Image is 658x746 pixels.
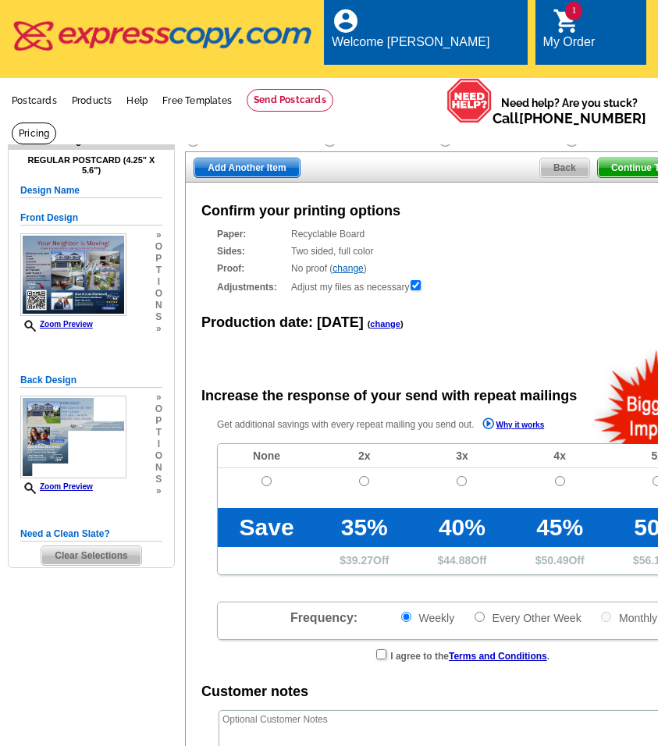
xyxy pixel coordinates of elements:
td: None [218,444,315,468]
a: Zoom Preview [20,482,93,491]
a: change [333,263,363,274]
span: s [155,311,162,323]
a: Help [126,95,148,106]
td: 3x [413,444,510,468]
span: t [155,265,162,276]
strong: Paper: [217,227,286,241]
span: p [155,253,162,265]
span: » [155,392,162,403]
span: » [155,323,162,335]
span: o [155,403,162,415]
td: Save [218,508,315,547]
a: [PHONE_NUMBER] [519,110,646,126]
label: Weekly [400,610,455,625]
span: » [155,229,162,241]
span: 50.49 [541,554,568,567]
span: 44.88 [443,554,471,567]
a: Back [539,158,590,178]
span: o [155,288,162,300]
span: Back [540,158,589,177]
td: 2x [315,444,413,468]
strong: Adjustments: [217,280,286,294]
span: ( ) [368,319,404,329]
span: o [155,450,162,462]
span: Add Another Item [194,158,299,177]
a: Zoom Preview [20,320,93,329]
input: Every Other Week [475,612,485,622]
span: i [155,439,162,450]
a: Why it works [482,417,545,434]
td: $ Off [413,547,510,574]
span: 1 [565,2,582,20]
div: Increase the response of your send with repeat mailings [201,385,577,407]
td: $ Off [511,547,609,574]
i: account_circle [332,7,360,35]
a: Add Another Item [194,158,300,178]
span: Clear Selections [41,546,140,565]
h5: Design Name [20,183,162,198]
strong: I agree to the . [390,651,550,662]
span: i [155,276,162,288]
span: » [155,485,162,497]
div: Confirm your printing options [201,201,400,222]
span: Need help? Are you stuck? [493,95,646,126]
a: Terms and Conditions [449,651,547,662]
div: My Order [543,35,596,57]
a: 1 shopping_cart My Order [543,17,596,52]
td: 35% [315,508,413,547]
a: Postcards [12,95,57,106]
span: p [155,415,162,427]
span: 39.27 [346,554,373,567]
span: s [155,474,162,485]
span: [DATE] [317,314,364,330]
label: Monthly [599,610,657,625]
strong: Sides: [217,244,286,258]
img: small-thumb.jpg [20,396,126,478]
h5: Need a Clean Slate? [20,527,162,542]
td: 4x [511,444,609,468]
div: Production date: [201,312,404,333]
div: Welcome [PERSON_NAME] [332,35,489,57]
img: small-thumb.jpg [20,233,126,316]
label: Every Other Week [473,610,582,625]
i: shopping_cart [553,7,581,35]
a: Products [72,95,112,106]
div: Customer notes [201,681,308,702]
td: $ Off [315,547,413,574]
strong: Proof: [217,261,286,275]
input: Weekly [401,612,411,622]
span: Frequency: [290,611,357,624]
td: 40% [413,508,510,547]
h5: Back Design [20,373,162,388]
span: n [155,300,162,311]
p: Get additional savings with every repeat mailing you send out. [217,416,578,434]
a: change [370,319,400,329]
img: help [446,78,493,123]
h4: Regular Postcard (4.25" x 5.6") [20,155,162,176]
span: t [155,427,162,439]
a: Free Templates [162,95,232,106]
h5: Front Design [20,211,162,226]
span: Call [493,110,646,126]
span: n [155,462,162,474]
span: o [155,241,162,253]
input: Monthly [601,612,611,622]
td: 45% [511,508,609,547]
